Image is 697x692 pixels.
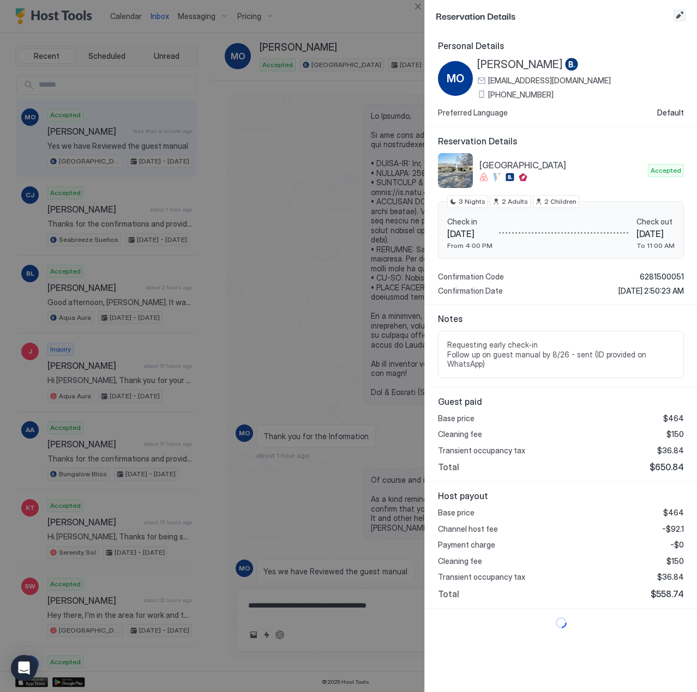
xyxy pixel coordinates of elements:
[636,228,675,239] span: [DATE]
[438,414,474,423] span: Base price
[11,655,37,681] div: Open Intercom Messenger
[438,272,504,282] span: Confirmation Code
[447,241,492,250] span: From 4:00 PM
[438,429,482,439] span: Cleaning fee
[657,108,684,118] span: Default
[438,286,503,296] span: Confirmation Date
[436,9,671,22] span: Reservation Details
[438,540,495,550] span: Payment charge
[438,508,474,518] span: Base price
[651,588,684,599] span: $558.74
[666,429,684,439] span: $150
[636,241,675,250] span: To 11:00 AM
[477,58,563,71] span: [PERSON_NAME]
[636,217,675,227] span: Check out
[651,166,681,175] span: Accepted
[663,508,684,518] span: $464
[459,197,485,207] span: 3 Nights
[438,446,525,456] span: Transient occupancy tax
[488,76,611,86] span: [EMAIL_ADDRESS][DOMAIN_NAME]
[673,9,686,22] button: Edit reservation
[502,197,528,207] span: 2 Adults
[479,160,644,171] span: [GEOGRAPHIC_DATA]
[657,446,684,456] span: $36.84
[447,228,492,239] span: [DATE]
[436,617,686,628] div: loading
[662,524,684,534] span: -$92.1
[438,490,684,501] span: Host payout
[447,217,492,227] span: Check in
[438,588,459,599] span: Total
[438,136,684,147] span: Reservation Details
[438,524,498,534] span: Channel host fee
[670,540,684,550] span: -$0
[438,153,473,188] div: listing image
[640,272,684,282] span: 6281500051
[438,396,684,407] span: Guest paid
[438,40,684,51] span: Personal Details
[488,90,554,100] span: [PHONE_NUMBER]
[438,313,684,324] span: Notes
[438,462,459,472] span: Total
[447,70,464,87] span: MO
[666,556,684,566] span: $150
[618,286,684,296] span: [DATE] 2:50:23 AM
[438,556,482,566] span: Cleaning fee
[544,197,576,207] span: 2 Children
[438,108,508,118] span: Preferred Language
[438,572,525,582] span: Transient occupancy tax
[447,340,675,369] span: Requesting early check-in Follow up on guest manual by 8/26 - sent (ID provided on WhatsApp)
[663,414,684,423] span: $464
[650,462,684,472] span: $650.84
[657,572,684,582] span: $36.84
